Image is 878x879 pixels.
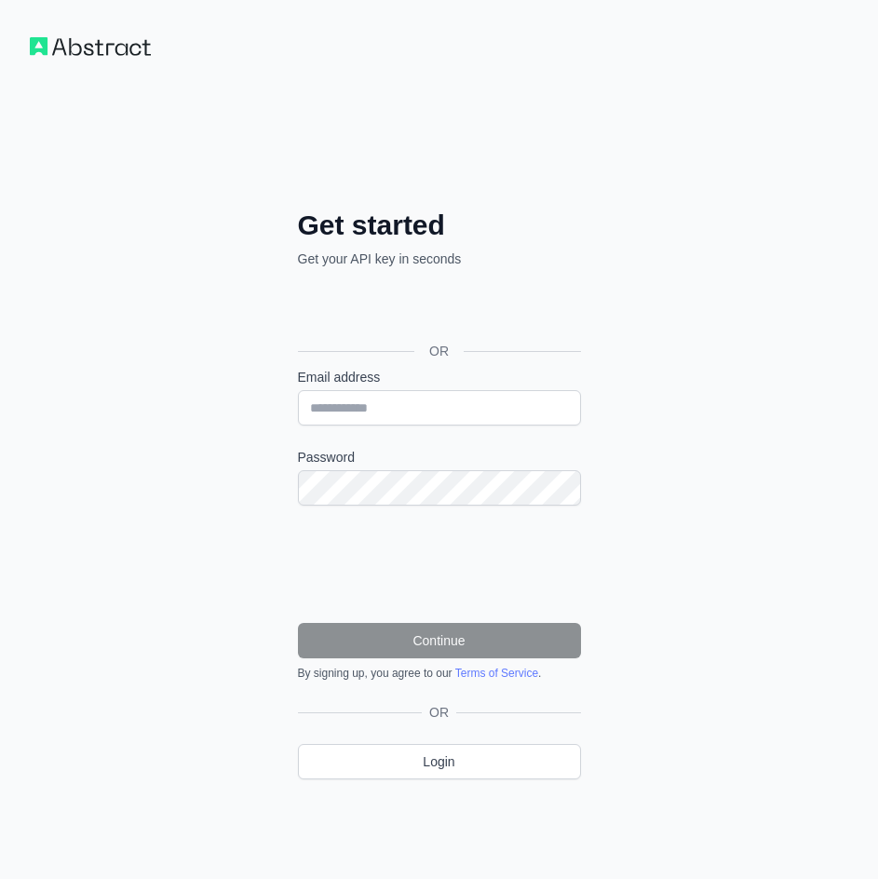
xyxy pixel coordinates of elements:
p: Get your API key in seconds [298,250,581,268]
iframe: Bouton "Se connecter avec Google" [289,289,587,330]
img: Workflow [30,37,151,56]
a: Terms of Service [455,667,538,680]
a: Login [298,744,581,779]
span: OR [422,703,456,722]
label: Password [298,448,581,467]
button: Continue [298,623,581,658]
span: OR [414,342,464,360]
label: Email address [298,368,581,386]
div: By signing up, you agree to our . [298,666,581,681]
iframe: reCAPTCHA [298,528,581,601]
h2: Get started [298,209,581,242]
